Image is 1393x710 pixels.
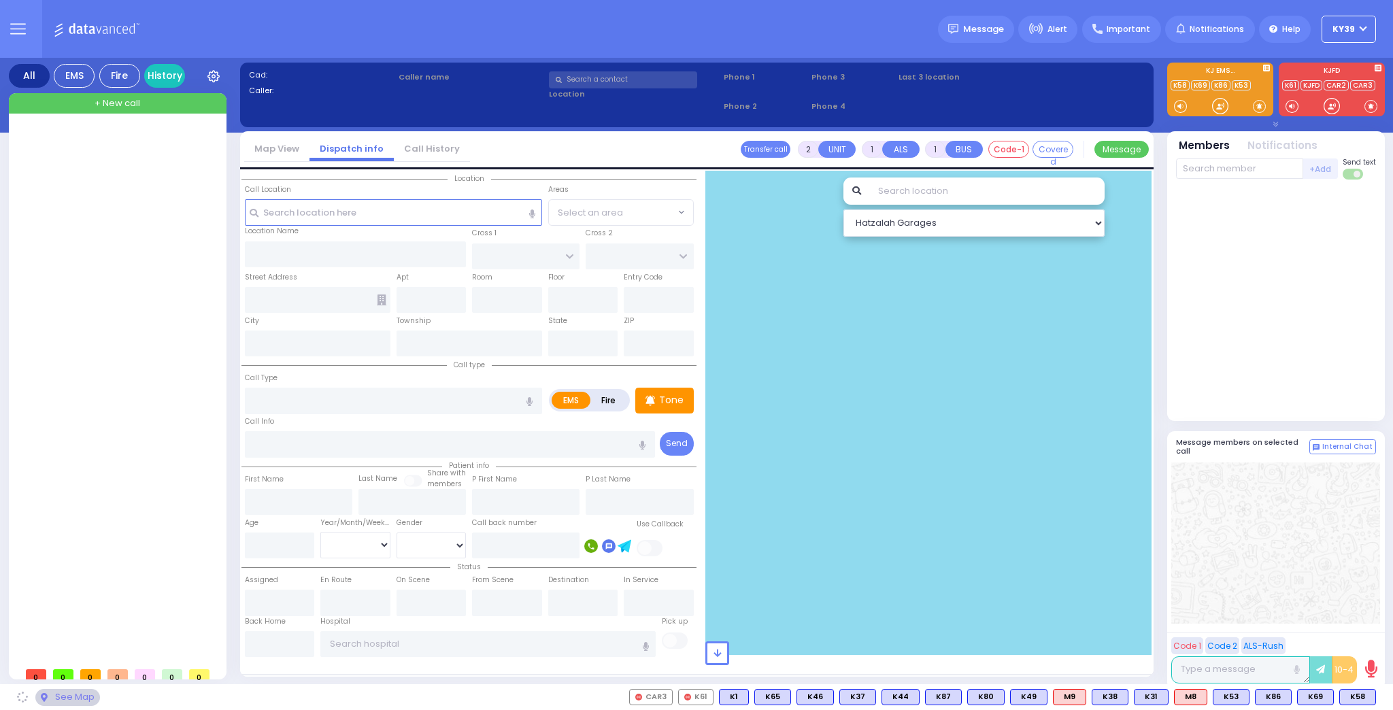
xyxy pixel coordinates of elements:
span: Phone 3 [811,71,894,83]
div: M8 [1174,689,1207,705]
label: From Scene [472,575,514,586]
div: M9 [1053,689,1086,705]
div: BLS [754,689,791,705]
label: Cross 2 [586,228,613,239]
div: K87 [925,689,962,705]
button: Notifications [1247,138,1318,154]
a: K61 [1282,80,1299,90]
img: comment-alt.png [1313,444,1320,451]
label: City [245,316,259,326]
label: Caller: [249,85,395,97]
label: Street Address [245,272,297,283]
label: P First Name [472,474,517,485]
div: Fire [99,64,140,88]
label: Destination [548,575,589,586]
label: Floor [548,272,565,283]
a: K58 [1171,80,1190,90]
div: Year/Month/Week/Day [320,518,390,528]
span: + New call [95,97,140,110]
span: Call type [447,360,492,370]
a: K69 [1191,80,1210,90]
label: Township [397,316,431,326]
div: EMS [54,64,95,88]
a: K53 [1232,80,1251,90]
span: 0 [135,669,155,679]
a: CAR2 [1324,80,1349,90]
div: K37 [839,689,876,705]
div: K69 [1297,689,1334,705]
input: Search hospital [320,631,656,657]
span: 0 [189,669,209,679]
div: BLS [1010,689,1047,705]
label: KJFD [1279,67,1385,77]
label: Location Name [245,226,299,237]
label: Last 3 location [899,71,1022,83]
input: Search location [869,177,1105,205]
label: En Route [320,575,352,586]
span: Patient info [442,460,496,471]
div: K49 [1010,689,1047,705]
label: Caller name [399,71,544,83]
div: CAR3 [629,689,673,705]
button: Code 2 [1205,637,1239,654]
label: Entry Code [624,272,662,283]
span: Phone 1 [724,71,807,83]
div: BLS [1134,689,1169,705]
label: Pick up [662,616,688,627]
div: See map [35,689,99,706]
label: Areas [548,184,569,195]
span: Notifications [1190,23,1244,35]
button: Transfer call [741,141,790,158]
div: BLS [967,689,1005,705]
div: K38 [1092,689,1128,705]
label: Fire [590,392,628,409]
img: red-radio-icon.svg [635,694,642,700]
label: Last Name [358,473,397,484]
label: Call back number [472,518,537,528]
span: members [427,479,462,489]
label: Use Callback [637,519,684,530]
div: BLS [882,689,920,705]
span: Phone 2 [724,101,807,112]
span: Location [448,173,491,184]
span: Important [1107,23,1150,35]
label: ZIP [624,316,634,326]
button: Internal Chat [1309,439,1376,454]
p: Tone [659,393,684,407]
div: All [9,64,50,88]
div: K61 [678,689,714,705]
div: K46 [796,689,834,705]
a: K86 [1211,80,1230,90]
label: Back Home [245,616,286,627]
div: K44 [882,689,920,705]
div: K53 [1213,689,1249,705]
span: Phone 4 [811,101,894,112]
label: On Scene [397,575,430,586]
div: K31 [1134,689,1169,705]
div: BLS [1339,689,1376,705]
button: Code-1 [988,141,1029,158]
div: BLS [1092,689,1128,705]
div: BLS [1297,689,1334,705]
div: K86 [1255,689,1292,705]
a: History [144,64,185,88]
label: First Name [245,474,284,485]
span: 0 [26,669,46,679]
label: Room [472,272,492,283]
span: Select an area [558,206,623,220]
label: Cad: [249,69,395,81]
a: Call History [394,142,470,155]
img: message.svg [948,24,958,34]
button: KY39 [1322,16,1376,43]
div: K65 [754,689,791,705]
span: Message [963,22,1004,36]
label: EMS [552,392,591,409]
label: Call Location [245,184,291,195]
img: Logo [54,20,144,37]
input: Search member [1176,158,1303,179]
button: Message [1094,141,1149,158]
a: KJFD [1300,80,1322,90]
label: Gender [397,518,422,528]
h5: Message members on selected call [1176,438,1309,456]
div: BLS [839,689,876,705]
